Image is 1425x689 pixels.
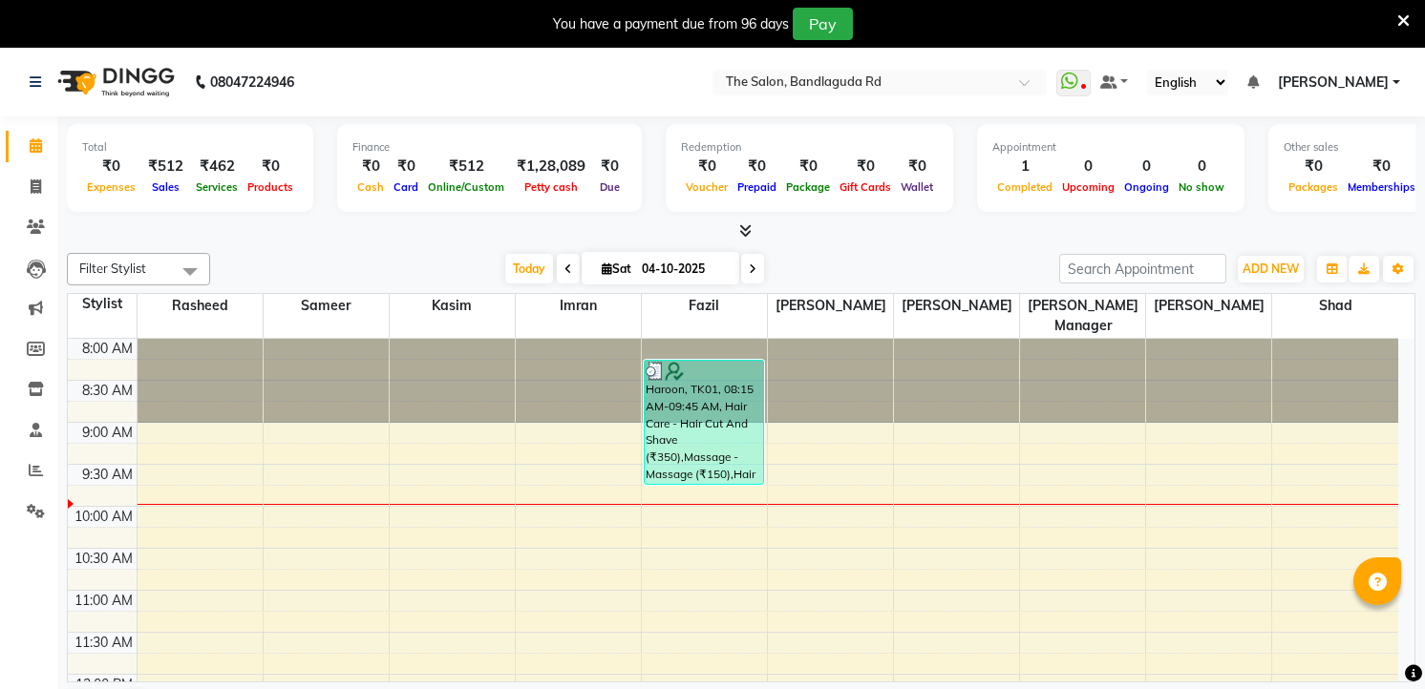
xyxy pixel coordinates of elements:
div: 0 [1119,156,1174,177]
span: imran [516,294,641,318]
span: ADD NEW [1243,261,1299,276]
div: ₹0 [1284,156,1343,177]
div: Finance [352,139,627,156]
div: Appointment [992,139,1229,156]
div: 8:00 AM [78,339,137,359]
span: Memberships [1343,180,1420,194]
span: Wallet [896,180,938,194]
span: rasheed [138,294,263,318]
div: ₹0 [835,156,896,177]
input: Search Appointment [1059,254,1226,283]
span: Upcoming [1057,180,1119,194]
span: Prepaid [733,180,781,194]
div: Redemption [681,139,938,156]
span: Voucher [681,180,733,194]
span: [PERSON_NAME] [894,294,1019,318]
div: ₹512 [140,156,191,177]
div: ₹1,28,089 [509,156,593,177]
img: logo [49,55,180,109]
div: ₹0 [733,156,781,177]
div: You have a payment due from 96 days [553,14,789,34]
input: 2025-10-04 [636,255,732,283]
button: ADD NEW [1238,256,1304,282]
div: ₹0 [352,156,389,177]
div: 10:30 AM [71,549,137,569]
span: fazil [642,294,767,318]
span: Sales [147,180,184,194]
span: Expenses [82,180,140,194]
span: [PERSON_NAME] [1278,73,1389,93]
span: Gift Cards [835,180,896,194]
span: kasim [390,294,515,318]
span: Due [595,180,625,194]
div: 11:00 AM [71,591,137,611]
div: 1 [992,156,1057,177]
div: 10:00 AM [71,507,137,527]
span: sameer [264,294,389,318]
span: Today [505,254,553,283]
span: Package [781,180,835,194]
div: ₹462 [191,156,243,177]
span: [PERSON_NAME] [768,294,893,318]
div: ₹0 [781,156,835,177]
span: Petty cash [520,180,583,194]
div: ₹0 [1343,156,1420,177]
div: Stylist [68,294,137,314]
button: Pay [793,8,853,40]
div: ₹0 [896,156,938,177]
span: Packages [1284,180,1343,194]
span: No show [1174,180,1229,194]
span: Filter Stylist [79,261,146,276]
span: Shad [1272,294,1398,318]
div: ₹0 [681,156,733,177]
span: Cash [352,180,389,194]
div: Haroon, TK01, 08:15 AM-09:45 AM, Hair Care - Hair Cut And Shave (₹350),Massage - Massage (₹150),H... [645,361,763,484]
div: ₹0 [82,156,140,177]
div: 9:30 AM [78,465,137,485]
div: ₹0 [243,156,298,177]
div: ₹512 [423,156,509,177]
div: 0 [1174,156,1229,177]
span: Ongoing [1119,180,1174,194]
span: Completed [992,180,1057,194]
div: 11:30 AM [71,633,137,653]
div: 9:00 AM [78,423,137,443]
span: Products [243,180,298,194]
span: [PERSON_NAME] [1146,294,1271,318]
span: Sat [597,261,636,276]
b: 08047224946 [210,55,294,109]
div: ₹0 [389,156,423,177]
span: Online/Custom [423,180,509,194]
div: ₹0 [593,156,627,177]
span: Card [389,180,423,194]
div: 8:30 AM [78,381,137,401]
div: Total [82,139,298,156]
iframe: chat widget [1345,613,1406,670]
span: [PERSON_NAME] manager [1020,294,1145,338]
div: 0 [1057,156,1119,177]
span: Services [191,180,243,194]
